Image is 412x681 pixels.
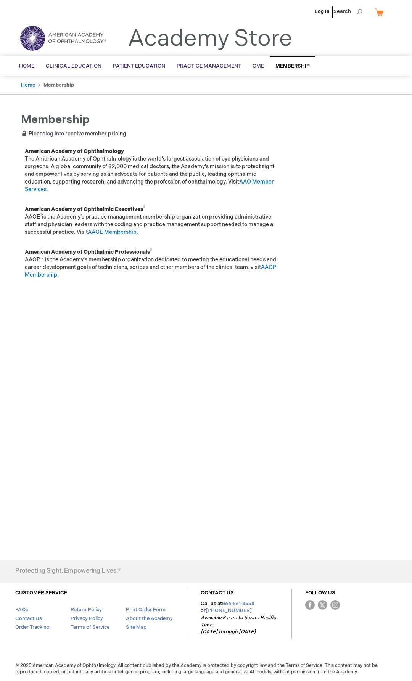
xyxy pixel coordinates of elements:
[201,615,276,635] em: Available 8 a.m. to 5 p.m. Pacific Time [DATE] through [DATE]
[126,615,173,621] a: About the Academy
[21,113,90,127] span: Membership
[126,607,166,613] a: Print Order Form
[113,63,165,69] span: Patient Education
[305,600,315,610] img: Facebook
[10,662,402,675] span: © 2025 American Academy of Ophthalmology. All content published by the Academy is protected by co...
[126,624,146,630] a: Site Map
[88,229,137,235] a: AAOE Membership
[275,63,310,69] span: Membership
[253,63,264,69] span: CME
[201,600,278,636] p: Call us at or
[15,590,67,596] a: CUSTOMER SERVICE
[15,607,28,613] a: FAQs
[21,130,126,137] span: Please to receive member pricing
[206,607,252,613] a: [PHONE_NUMBER]
[128,25,292,53] a: Academy Store
[305,590,335,596] a: FOLLOW US
[21,82,35,88] a: Home
[71,615,103,621] a: Privacy Policy
[71,624,109,630] a: Terms of Service
[25,148,124,155] strong: American Academy of Ophthalmology
[15,568,121,575] h4: Protecting Sight. Empowering Lives.®
[71,607,102,613] a: Return Policy
[25,148,280,193] p: The American Academy of Ophthalmology is the world’s largest association of eye physicians and su...
[25,249,152,255] strong: American Academy of Ophthalmic Professionals
[15,624,50,630] a: Order Tracking
[45,130,59,137] a: log in
[315,8,330,14] a: Log In
[46,63,101,69] span: Clinical Education
[143,206,145,210] sup: ®
[201,590,234,596] a: CONTACT US
[333,4,362,19] span: Search
[43,82,74,88] strong: Membership
[330,600,340,610] img: instagram
[222,601,254,607] a: 866.561.8558
[25,206,145,213] strong: American Academy of Ophthalmic Executives
[25,248,280,279] p: AAOP™ is the Academy's membership organization dedicated to meeting the educational needs and car...
[15,615,42,621] a: Contact Us
[25,206,280,236] p: AAOE is the Academy’s practice management membership organization providing administrative staff ...
[177,63,241,69] span: Practice Management
[40,213,42,218] sup: ®
[318,600,327,610] img: Twitter
[19,63,34,69] span: Home
[150,248,152,253] sup: ®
